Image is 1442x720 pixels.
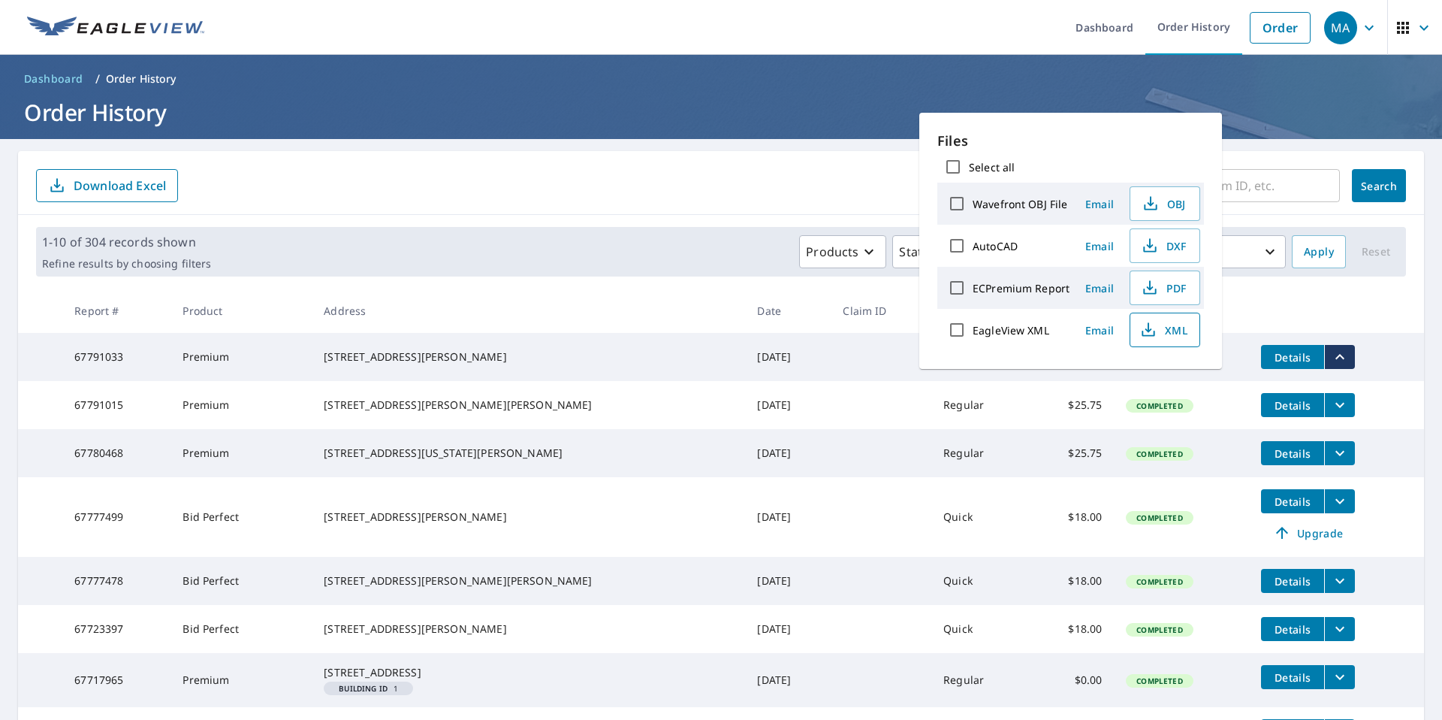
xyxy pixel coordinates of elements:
[1028,477,1114,557] td: $18.00
[1127,576,1191,587] span: Completed
[899,243,936,261] p: Status
[324,446,733,461] div: [STREET_ADDRESS][US_STATE][PERSON_NAME]
[1081,239,1118,253] span: Email
[170,381,312,429] td: Premium
[18,67,1424,91] nav: breadcrumb
[745,429,831,477] td: [DATE]
[1139,279,1187,297] span: PDF
[1324,489,1355,513] button: filesDropdownBtn-67777499
[1324,345,1355,369] button: filesDropdownBtn-67791033
[1139,195,1187,213] span: OBJ
[1127,401,1191,411] span: Completed
[1261,617,1324,641] button: detailsBtn-67723397
[1028,653,1114,707] td: $0.00
[831,289,931,333] th: Claim ID
[1028,605,1114,653] td: $18.00
[62,477,170,557] td: 67777499
[973,323,1049,337] label: EagleView XML
[1081,323,1118,337] span: Email
[1127,449,1191,459] span: Completed
[1139,237,1187,255] span: DXF
[18,67,89,91] a: Dashboard
[27,17,204,39] img: EV Logo
[1292,235,1346,268] button: Apply
[973,239,1018,253] label: AutoCAD
[1270,622,1315,637] span: Details
[1250,12,1311,44] a: Order
[36,169,178,202] button: Download Excel
[1352,169,1406,202] button: Search
[931,653,1028,707] td: Regular
[799,235,886,268] button: Products
[1075,192,1124,216] button: Email
[1270,524,1346,542] span: Upgrade
[324,622,733,637] div: [STREET_ADDRESS][PERSON_NAME]
[1127,676,1191,686] span: Completed
[170,333,312,381] td: Premium
[1130,271,1200,305] button: PDF
[1130,313,1200,347] button: XML
[42,233,211,251] p: 1-10 of 304 records shown
[745,333,831,381] td: [DATE]
[62,653,170,707] td: 67717965
[745,653,831,707] td: [DATE]
[324,349,733,365] div: [STREET_ADDRESS][PERSON_NAME]
[42,257,211,271] p: Refine results by choosing filters
[1028,381,1114,429] td: $25.75
[745,605,831,653] td: [DATE]
[324,398,733,413] div: [STREET_ADDRESS][PERSON_NAME][PERSON_NAME]
[973,197,1067,211] label: Wavefront OBJ File
[62,429,170,477] td: 67780468
[745,381,831,429] td: [DATE]
[62,557,170,605] td: 67777478
[1364,179,1394,193] span: Search
[1324,665,1355,689] button: filesDropdownBtn-67717965
[1270,670,1315,685] span: Details
[62,289,170,333] th: Report #
[1081,197,1118,211] span: Email
[170,605,312,653] td: Bid Perfect
[745,557,831,605] td: [DATE]
[62,333,170,381] td: 67791033
[1028,557,1114,605] td: $18.00
[1130,186,1200,221] button: OBJ
[1075,277,1124,300] button: Email
[892,235,964,268] button: Status
[24,71,83,86] span: Dashboard
[170,557,312,605] td: Bid Perfect
[1270,398,1315,413] span: Details
[1127,625,1191,635] span: Completed
[1081,281,1118,295] span: Email
[1075,319,1124,342] button: Email
[339,685,388,692] em: Building ID
[1261,345,1324,369] button: detailsBtn-67791033
[1324,569,1355,593] button: filesDropdownBtn-67777478
[745,477,831,557] td: [DATE]
[74,177,166,194] p: Download Excel
[1261,569,1324,593] button: detailsBtn-67777478
[170,429,312,477] td: Premium
[324,665,733,680] div: [STREET_ADDRESS]
[1324,441,1355,465] button: filesDropdownBtn-67780468
[937,131,1204,151] p: Files
[969,160,1015,174] label: Select all
[1028,429,1114,477] td: $25.75
[62,605,170,653] td: 67723397
[1130,228,1200,263] button: DXF
[1324,11,1357,44] div: MA
[170,477,312,557] td: Bid Perfect
[18,97,1424,128] h1: Order History
[1270,350,1315,365] span: Details
[931,429,1028,477] td: Regular
[1139,321,1187,339] span: XML
[1261,521,1355,545] a: Upgrade
[973,281,1069,295] label: ECPremium Report
[1261,441,1324,465] button: detailsBtn-67780468
[1304,243,1334,262] span: Apply
[931,477,1028,557] td: Quick
[1075,234,1124,258] button: Email
[62,381,170,429] td: 67791015
[95,70,100,88] li: /
[170,653,312,707] td: Premium
[1324,617,1355,641] button: filesDropdownBtn-67723397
